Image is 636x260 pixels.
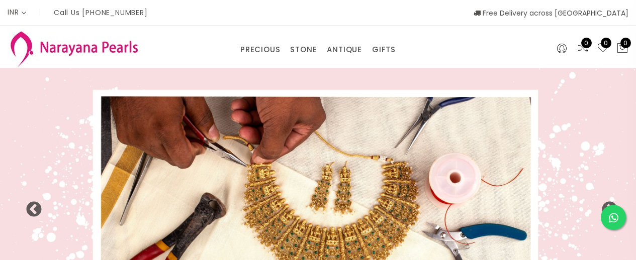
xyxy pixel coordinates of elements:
p: Call Us [PHONE_NUMBER] [54,9,148,16]
span: 0 [581,38,592,48]
span: 0 [620,38,631,48]
button: 0 [616,42,628,55]
a: STONE [290,42,317,57]
a: GIFTS [372,42,396,57]
button: Next [601,201,611,211]
a: 0 [577,42,589,55]
button: Previous [25,201,35,211]
a: PRECIOUS [240,42,280,57]
span: 0 [601,38,611,48]
a: ANTIQUE [327,42,362,57]
a: 0 [597,42,609,55]
span: Free Delivery across [GEOGRAPHIC_DATA] [474,8,628,18]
